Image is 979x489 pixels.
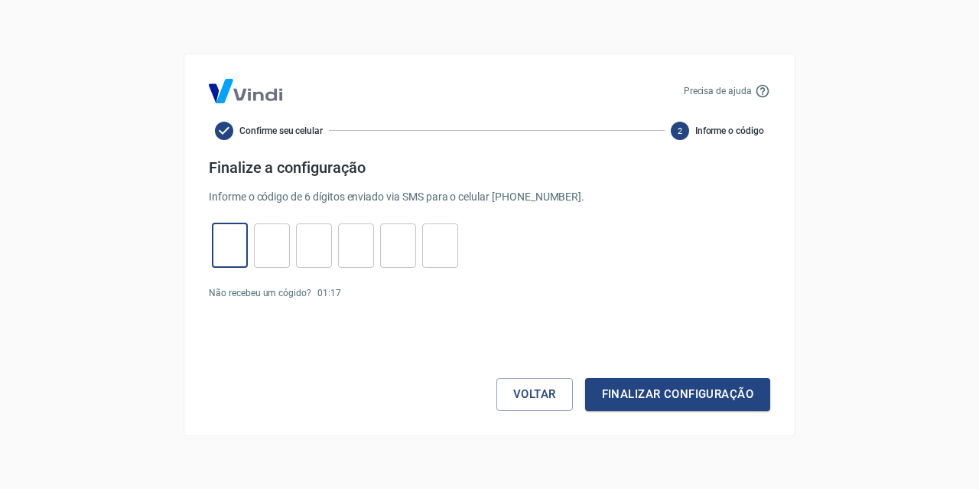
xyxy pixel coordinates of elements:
h4: Finalize a configuração [209,158,770,177]
p: Informe o código de 6 dígitos enviado via SMS para o celular [PHONE_NUMBER] . [209,189,770,205]
text: 2 [678,126,682,135]
p: Não recebeu um cógido? [209,286,311,300]
button: Finalizar configuração [585,378,770,410]
img: Logo Vind [209,79,282,103]
p: 01 : 17 [317,286,341,300]
p: Precisa de ajuda [684,84,752,98]
span: Confirme seu celular [239,124,323,138]
button: Voltar [496,378,573,410]
span: Informe o código [695,124,764,138]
